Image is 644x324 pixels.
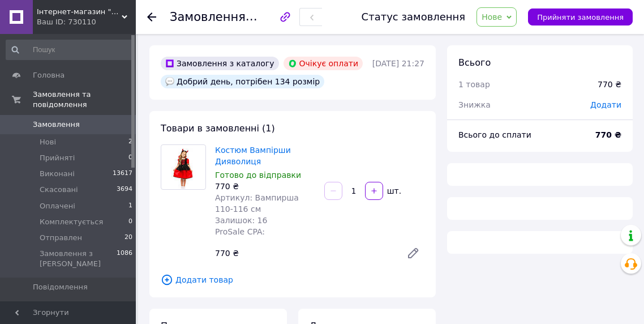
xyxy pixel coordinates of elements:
span: Нове [482,12,502,22]
span: Залишок: 16 [215,216,267,225]
time: [DATE] 21:27 [372,59,424,68]
span: 0 [128,217,132,227]
span: Додати товар [161,274,424,286]
div: 770 ₴ [211,245,397,261]
span: Прийняти замовлення [537,13,624,22]
button: Прийняти замовлення [528,8,633,25]
span: 1086 [117,249,132,269]
span: Повідомлення [33,282,88,292]
span: Скасовані [40,185,78,195]
span: Замовлення [170,10,246,24]
img: Костюм Вампірши Дияволиця [168,145,199,189]
div: Замовлення з каталогу [161,57,279,70]
a: Костюм Вампірши Дияволиця [215,146,291,166]
span: Замовлення та повідомлення [33,89,136,110]
span: Прийняті [40,153,75,163]
span: Всього [458,57,491,68]
span: 20 [124,233,132,243]
input: Пошук [6,40,134,60]
div: Статус замовлення [362,11,466,23]
span: ProSale CPA: [215,227,265,236]
span: Нові [40,137,56,147]
span: Отправлен [40,233,82,243]
span: 1 [128,201,132,211]
div: 770 ₴ [598,79,621,90]
div: 770 ₴ [215,181,315,192]
span: Додати [590,100,621,109]
span: Товари в замовленні (1) [161,123,275,134]
span: 3694 [117,185,132,195]
div: Очікує оплати [284,57,363,70]
span: Готово до відправки [215,170,301,180]
span: Головна [33,70,65,80]
div: шт. [384,185,402,197]
div: Ваш ID: 730110 [37,17,136,27]
div: Повернутися назад [147,11,156,23]
img: :speech_balloon: [165,77,174,86]
b: 770 ₴ [595,130,621,139]
span: Інтернет-магазин "У костюмі" [37,7,122,17]
span: Замовлення з [PERSON_NAME] [40,249,117,269]
span: Комплектується [40,217,103,227]
a: Редагувати [402,242,424,265]
span: Замовлення [33,120,80,130]
span: 1 товар [458,80,490,89]
span: Виконані [40,169,75,179]
span: Знижка [458,100,491,109]
span: Всього до сплати [458,130,531,139]
span: Артикул: Вампирша 110-116 см [215,193,299,214]
span: 0 [128,153,132,163]
div: Добрий день, потрібен 134 розмір [161,75,324,88]
span: 2 [128,137,132,147]
span: Оплачені [40,201,75,211]
span: 13617 [113,169,132,179]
